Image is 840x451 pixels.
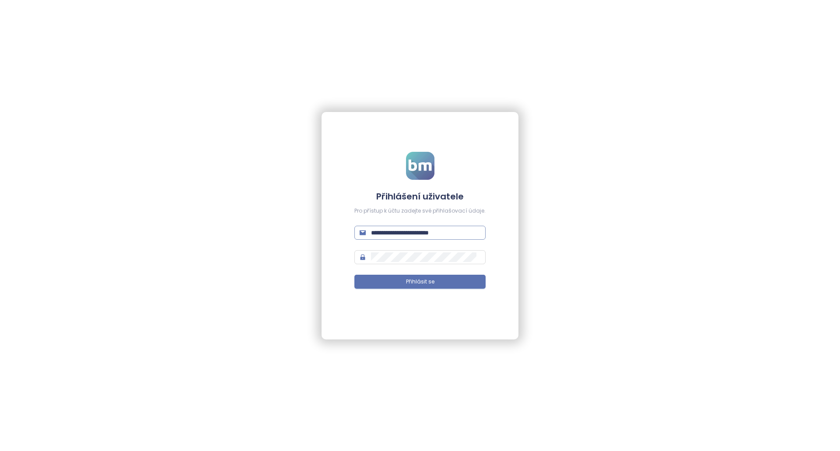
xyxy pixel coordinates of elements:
span: mail [360,230,366,236]
div: Pro přístup k účtu zadejte své přihlašovací údaje. [354,207,486,215]
img: logo [406,152,434,180]
h4: Přihlášení uživatele [354,190,486,203]
span: Přihlásit se [406,278,434,286]
button: Přihlásit se [354,275,486,289]
span: lock [360,254,366,260]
